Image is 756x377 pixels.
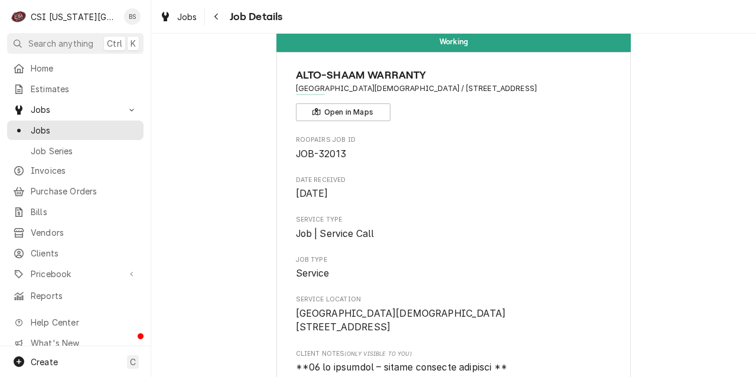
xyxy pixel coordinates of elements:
button: Search anythingCtrlK [7,33,144,54]
a: Invoices [7,161,144,180]
span: Jobs [31,103,120,116]
span: What's New [31,337,136,349]
div: CSI Kansas City's Avatar [11,8,27,25]
a: Estimates [7,79,144,99]
a: Reports [7,286,144,305]
span: Date Received [296,187,612,201]
span: Date Received [296,175,612,185]
div: Service Location [296,295,612,334]
span: Job Series [31,145,138,157]
span: Roopairs Job ID [296,147,612,161]
span: Service Type [296,227,612,241]
span: Ctrl [107,37,122,50]
a: Job Series [7,141,144,161]
a: Go to Jobs [7,100,144,119]
div: C [11,8,27,25]
button: Open in Maps [296,103,390,121]
span: Name [296,67,612,83]
span: Address [296,83,612,94]
span: Purchase Orders [31,185,138,197]
span: Invoices [31,164,138,177]
span: Working [439,38,468,45]
span: [GEOGRAPHIC_DATA][DEMOGRAPHIC_DATA] [STREET_ADDRESS] [296,308,506,333]
div: Status [276,31,631,52]
span: Service [296,268,330,279]
span: Service Type [296,215,612,225]
a: Purchase Orders [7,181,144,201]
span: JOB-32013 [296,148,346,160]
span: Job Type [296,255,612,265]
a: Home [7,58,144,78]
span: Search anything [28,37,93,50]
div: BS [124,8,141,25]
span: Pricebook [31,268,120,280]
span: Vendors [31,226,138,239]
div: Brent Seaba's Avatar [124,8,141,25]
div: Service Type [296,215,612,240]
span: Help Center [31,316,136,329]
span: Home [31,62,138,74]
span: [DATE] [296,188,328,199]
span: C [130,356,136,368]
span: Estimates [31,83,138,95]
a: Bills [7,202,144,222]
div: CSI [US_STATE][GEOGRAPHIC_DATA] [31,11,118,23]
span: Job Details [226,9,283,25]
div: Date Received [296,175,612,201]
a: Jobs [155,7,202,27]
span: K [131,37,136,50]
span: Create [31,357,58,367]
span: Clients [31,247,138,259]
span: Roopairs Job ID [296,135,612,145]
a: Go to What's New [7,333,144,353]
span: Reports [31,290,138,302]
a: Clients [7,243,144,263]
a: Go to Help Center [7,313,144,332]
span: Service Location [296,307,612,334]
span: Job | Service Call [296,228,374,239]
button: Navigate back [207,7,226,26]
span: Job Type [296,266,612,281]
div: Roopairs Job ID [296,135,612,161]
span: Bills [31,206,138,218]
div: Job Type [296,255,612,281]
span: Jobs [177,11,197,23]
a: Go to Pricebook [7,264,144,284]
span: (Only Visible to You) [344,350,411,357]
a: Vendors [7,223,144,242]
a: Jobs [7,121,144,140]
span: Service Location [296,295,612,304]
span: Client Notes [296,349,612,359]
div: Client Information [296,67,612,121]
span: Jobs [31,124,138,136]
